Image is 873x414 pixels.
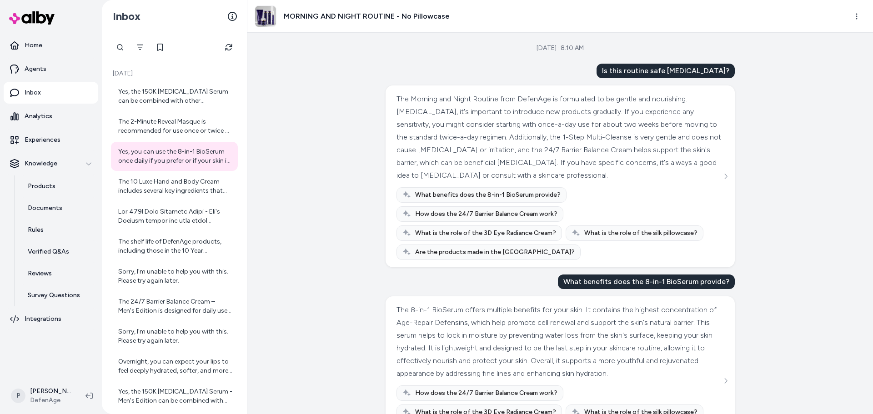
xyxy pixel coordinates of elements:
[30,387,71,396] p: [PERSON_NAME]
[11,389,25,403] span: P
[25,159,57,168] p: Knowledge
[28,291,80,300] p: Survey Questions
[415,209,557,219] span: How does the 24/7 Barrier Balance Cream work?
[28,269,52,278] p: Reviews
[19,263,98,284] a: Reviews
[558,274,735,289] div: What benefits does the 8-in-1 BioSerum provide?
[111,322,238,351] a: Sorry, I'm unable to help you with this. Please try again later.
[111,69,238,78] p: [DATE]
[118,117,232,135] div: The 2-Minute Reveal Masque is recommended for use once or twice a week, not daily. Using it more ...
[131,38,149,56] button: Filter
[537,44,584,53] div: [DATE] · 8:10 AM
[111,202,238,231] a: Lor 479I Dolo Sitametc Adipi - Eli's Doeiusm tempor inc utla etdol magnaa eni ad minimve quisno e...
[415,248,575,257] span: Are the products made in the [GEOGRAPHIC_DATA]?
[30,396,71,405] span: DefenAge
[19,241,98,263] a: Verified Q&As
[111,262,238,291] a: Sorry, I'm unable to help you with this. Please try again later.
[118,357,232,375] div: Overnight, you can expect your lips to feel deeply hydrated, softer, and more comfortable. While ...
[25,112,52,121] p: Analytics
[28,182,55,191] p: Products
[118,147,232,165] div: Yes, you can use the 8-in-1 BioSerum once daily if you prefer or if your skin is adjusting to the...
[118,327,232,345] div: Sorry, I'm unable to help you with this. Please try again later.
[19,197,98,219] a: Documents
[25,65,46,74] p: Agents
[28,247,69,256] p: Verified Q&As
[4,35,98,56] a: Home
[25,314,61,324] p: Integrations
[25,135,60,145] p: Experiences
[284,11,450,22] h3: MORNING AND NIGHT ROUTINE - No Pillowcase
[4,105,98,127] a: Analytics
[111,382,238,411] a: Yes, the 150K [MEDICAL_DATA] Serum - Men's Edition can be combined with other treatments and prod...
[19,284,98,306] a: Survey Questions
[111,82,238,111] a: Yes, the 150K [MEDICAL_DATA] Serum can be combined with other treatments if desired. It is compat...
[396,93,722,182] div: The Morning and Night Routine from DefenAge is formulated to be gentle and nourishing. [MEDICAL_D...
[255,6,276,27] img: am-pm-v2.jpg
[4,153,98,175] button: Knowledge
[9,11,55,25] img: alby Logo
[25,88,41,97] p: Inbox
[4,129,98,151] a: Experiences
[720,171,731,182] button: See more
[19,219,98,241] a: Rules
[111,142,238,171] a: Yes, you can use the 8-in-1 BioSerum once daily if you prefer or if your skin is adjusting to the...
[19,175,98,197] a: Products
[111,112,238,141] a: The 2-Minute Reveal Masque is recommended for use once or twice a week, not daily. Using it more ...
[118,87,232,105] div: Yes, the 150K [MEDICAL_DATA] Serum can be combined with other treatments if desired. It is compat...
[28,225,44,234] p: Rules
[28,204,62,213] p: Documents
[597,64,735,78] div: Is this routine safe [MEDICAL_DATA]?
[118,387,232,405] div: Yes, the 150K [MEDICAL_DATA] Serum - Men's Edition can be combined with other treatments and prod...
[111,172,238,201] a: The 10 Luxe Hand and Body Cream includes several key ingredients that support hydration and moist...
[118,237,232,255] div: The shelf life of DefenAge products, including those in the 10 Year Anniversary Collection, is ty...
[4,82,98,104] a: Inbox
[4,58,98,80] a: Agents
[4,308,98,330] a: Integrations
[118,207,232,225] div: Lor 479I Dolo Sitametc Adipi - Eli's Doeiusm tempor inc utla etdol magnaa eni ad minimve quisno e...
[111,292,238,321] a: The 24/7 Barrier Balance Cream – Men's Edition is designed for daily use. For best results, apply...
[111,232,238,261] a: The shelf life of DefenAge products, including those in the 10 Year Anniversary Collection, is ty...
[415,229,556,238] span: What is the role of the 3D Eye Radiance Cream?
[111,352,238,381] a: Overnight, you can expect your lips to feel deeply hydrated, softer, and more comfortable. While ...
[113,10,140,23] h2: Inbox
[415,190,561,200] span: What benefits does the 8-in-1 BioSerum provide?
[5,381,78,410] button: P[PERSON_NAME]DefenAge
[220,38,238,56] button: Refresh
[118,267,232,285] div: Sorry, I'm unable to help you with this. Please try again later.
[584,229,697,238] span: What is the role of the silk pillowcase?
[720,375,731,386] button: See more
[396,304,722,380] div: The 8-in-1 BioSerum offers multiple benefits for your skin. It contains the highest concentration...
[118,177,232,195] div: The 10 Luxe Hand and Body Cream includes several key ingredients that support hydration and moist...
[25,41,42,50] p: Home
[118,297,232,315] div: The 24/7 Barrier Balance Cream – Men's Edition is designed for daily use. For best results, apply...
[415,389,557,398] span: How does the 24/7 Barrier Balance Cream work?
